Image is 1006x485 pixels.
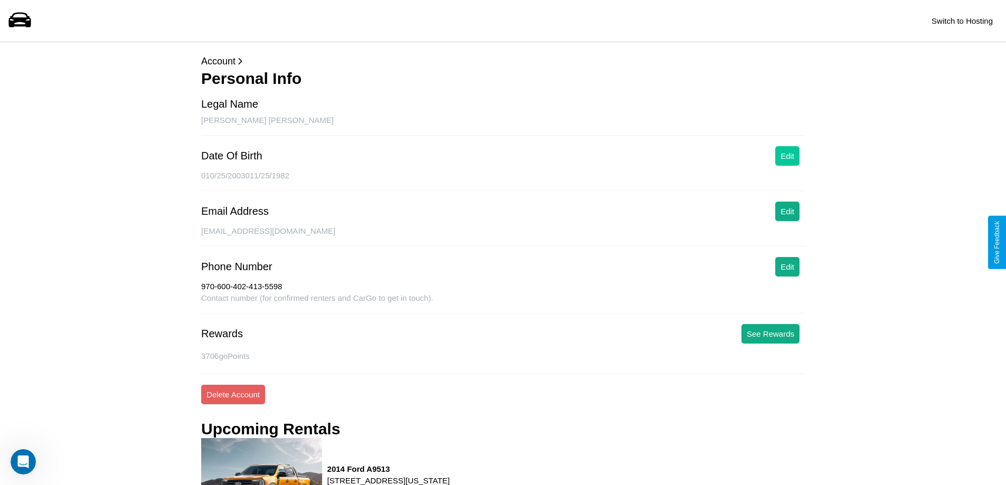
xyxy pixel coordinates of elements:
button: Switch to Hosting [926,11,998,31]
button: Delete Account [201,385,265,404]
div: Email Address [201,205,269,217]
div: [EMAIL_ADDRESS][DOMAIN_NAME] [201,226,805,246]
button: Edit [775,202,800,221]
div: 010/25/2003011/25/1982 [201,171,805,191]
div: [PERSON_NAME] [PERSON_NAME] [201,116,805,136]
div: Date Of Birth [201,150,262,162]
h3: 2014 Ford A9513 [327,464,450,473]
button: See Rewards [741,324,800,344]
div: 970-600-402-413-5598 [201,282,805,293]
iframe: Intercom live chat [11,449,36,474]
button: Edit [775,257,800,277]
div: Legal Name [201,98,258,110]
div: Phone Number [201,261,272,273]
div: Rewards [201,328,243,340]
button: Edit [775,146,800,166]
p: Account [201,53,805,70]
h3: Personal Info [201,70,805,88]
div: Give Feedback [993,221,1001,264]
p: 3706 goPoints [201,349,805,363]
h3: Upcoming Rentals [201,420,340,438]
div: Contact number (for confirmed renters and CarGo to get in touch). [201,293,805,313]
